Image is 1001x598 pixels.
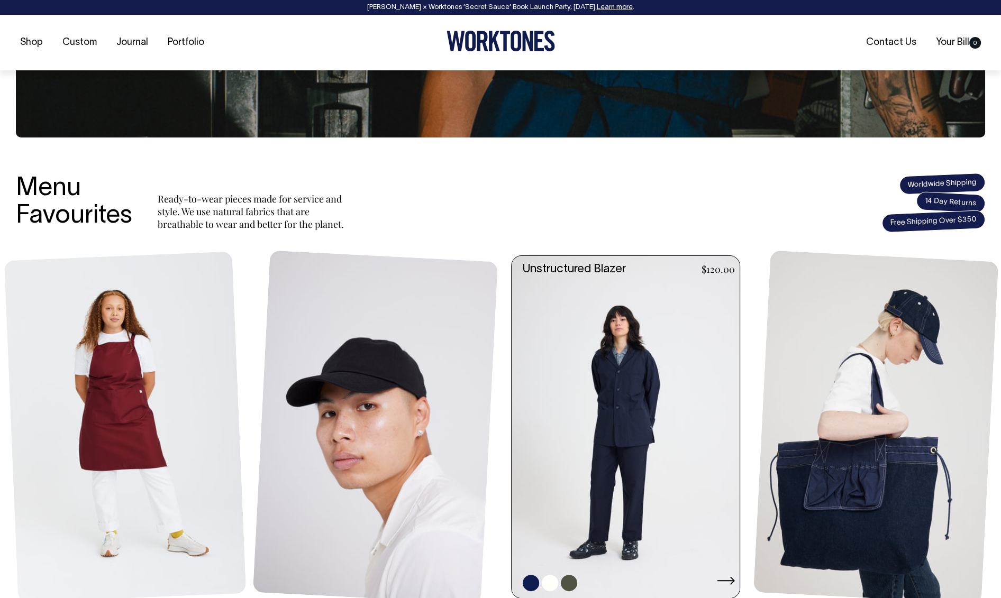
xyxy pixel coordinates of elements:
[881,210,985,233] span: Free Shipping Over $350
[11,4,990,11] div: [PERSON_NAME] × Worktones ‘Secret Sauce’ Book Launch Party, [DATE]. .
[112,34,152,51] a: Journal
[16,175,132,231] h3: Menu Favourites
[899,173,985,195] span: Worldwide Shipping
[597,4,633,11] a: Learn more
[932,34,985,51] a: Your Bill0
[16,34,47,51] a: Shop
[163,34,208,51] a: Portfolio
[158,192,348,231] p: Ready-to-wear pieces made for service and style. We use natural fabrics that are breathable to we...
[862,34,921,51] a: Contact Us
[969,37,981,49] span: 0
[58,34,101,51] a: Custom
[916,191,986,214] span: 14 Day Returns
